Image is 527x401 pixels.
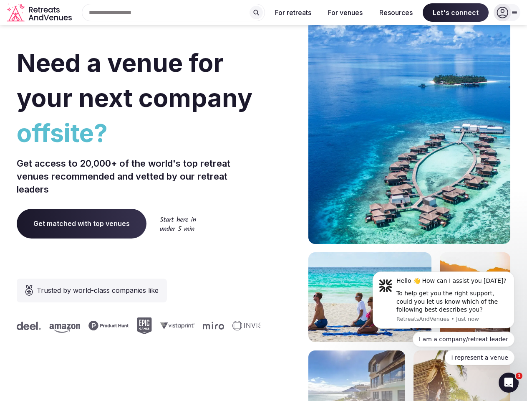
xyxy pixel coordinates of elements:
button: For venues [321,3,369,22]
span: 1 [516,373,522,379]
svg: Vistaprint company logo [159,322,193,329]
button: Resources [373,3,419,22]
span: Need a venue for your next company [17,48,252,113]
a: Get matched with top venues [17,209,146,238]
a: Visit the homepage [7,3,73,22]
svg: Miro company logo [202,322,223,330]
span: Trusted by world-class companies like [37,285,159,295]
svg: Deel company logo [15,322,40,330]
img: Start here in under 5 min [160,216,196,231]
img: woman sitting in back of truck with camels [440,252,510,342]
iframe: Intercom notifications message [360,264,527,370]
img: yoga on tropical beach [308,252,431,342]
span: offsite? [17,115,260,150]
svg: Retreats and Venues company logo [7,3,73,22]
svg: Invisible company logo [231,321,277,331]
p: Get access to 20,000+ of the world's top retreat venues recommended and vetted by our retreat lea... [17,157,260,195]
span: Let's connect [423,3,489,22]
svg: Epic Games company logo [136,317,151,334]
iframe: Intercom live chat [499,373,519,393]
button: For retreats [268,3,318,22]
